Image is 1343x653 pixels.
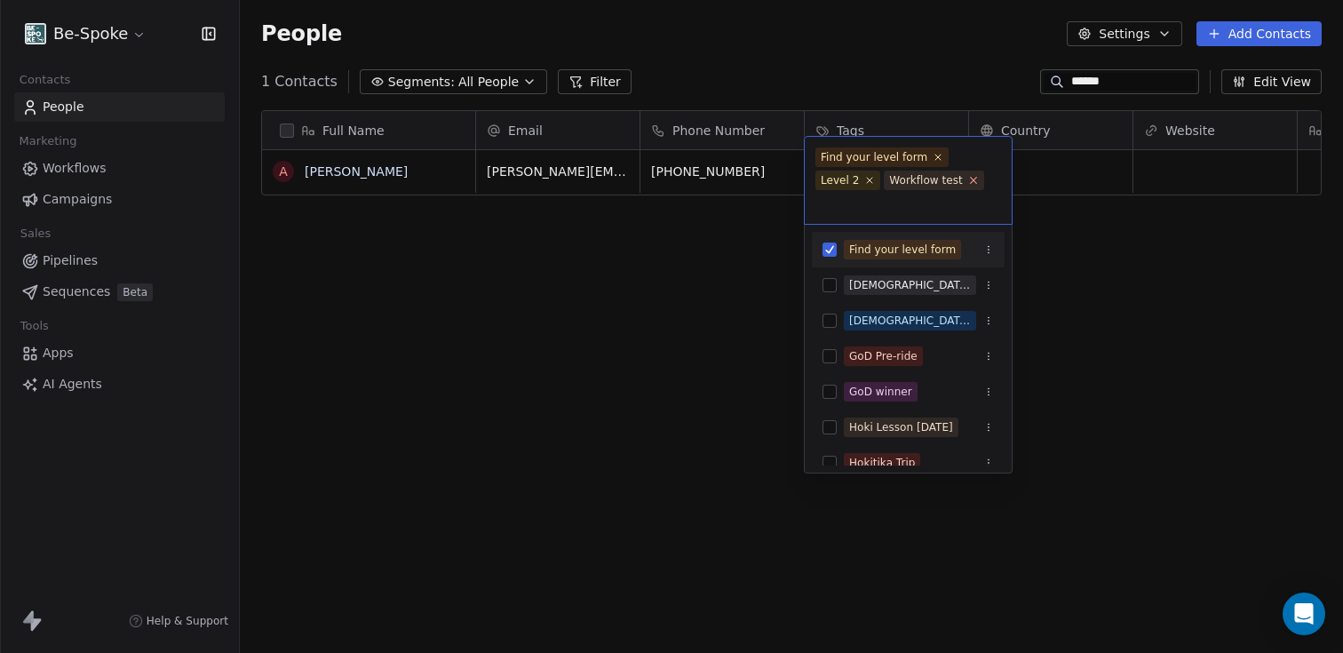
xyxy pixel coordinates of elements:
div: Hokitika Trip [849,455,915,471]
div: [DEMOGRAPHIC_DATA] Giveaway [849,277,971,293]
div: GoD Pre-ride [849,348,918,364]
div: Hoki Lesson [DATE] [849,419,953,435]
div: [DEMOGRAPHIC_DATA] giveaway winner [849,313,971,329]
div: Find your level form [849,242,956,258]
div: GoD winner [849,384,912,400]
div: Workflow test [889,172,962,188]
div: Find your level form [821,149,927,165]
div: Level 2 [821,172,859,188]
